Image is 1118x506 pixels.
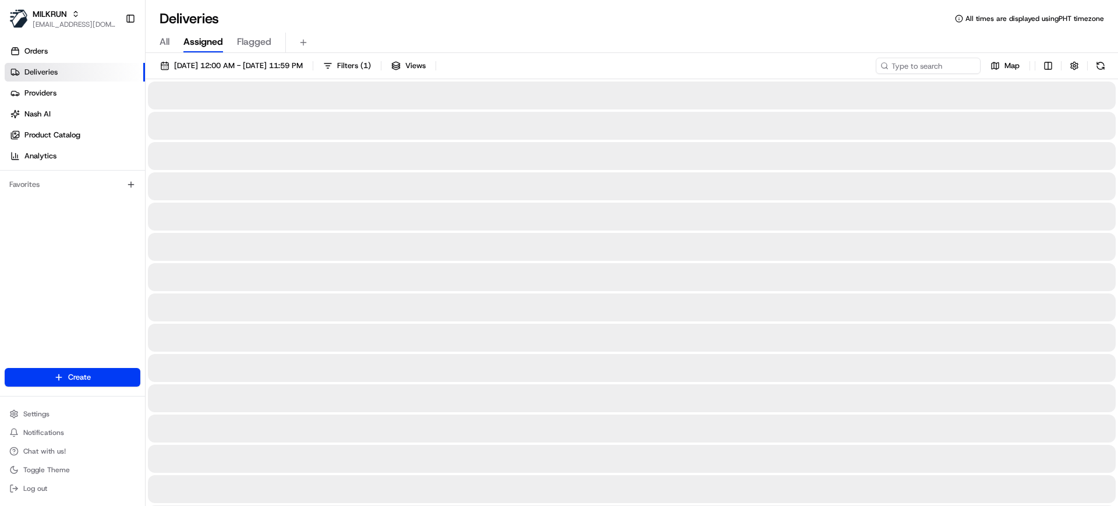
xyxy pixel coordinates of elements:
[5,424,140,441] button: Notifications
[318,58,376,74] button: Filters(1)
[174,61,303,71] span: [DATE] 12:00 AM - [DATE] 11:59 PM
[24,109,51,119] span: Nash AI
[5,5,121,33] button: MILKRUNMILKRUN[EMAIL_ADDRESS][DOMAIN_NAME]
[160,9,219,28] h1: Deliveries
[5,406,140,422] button: Settings
[5,147,145,165] a: Analytics
[5,175,140,194] div: Favorites
[23,409,49,419] span: Settings
[5,42,145,61] a: Orders
[23,428,64,437] span: Notifications
[5,443,140,459] button: Chat with us!
[23,484,47,493] span: Log out
[5,63,145,82] a: Deliveries
[237,35,271,49] span: Flagged
[5,480,140,497] button: Log out
[985,58,1025,74] button: Map
[160,35,169,49] span: All
[24,67,58,77] span: Deliveries
[5,368,140,387] button: Create
[24,88,56,98] span: Providers
[405,61,426,71] span: Views
[360,61,371,71] span: ( 1 )
[5,462,140,478] button: Toggle Theme
[24,130,80,140] span: Product Catalog
[1092,58,1109,74] button: Refresh
[183,35,223,49] span: Assigned
[24,151,56,161] span: Analytics
[24,46,48,56] span: Orders
[23,465,70,475] span: Toggle Theme
[33,20,116,29] button: [EMAIL_ADDRESS][DOMAIN_NAME]
[155,58,308,74] button: [DATE] 12:00 AM - [DATE] 11:59 PM
[5,84,145,102] a: Providers
[23,447,66,456] span: Chat with us!
[5,126,145,144] a: Product Catalog
[1004,61,1020,71] span: Map
[876,58,981,74] input: Type to search
[33,8,67,20] button: MILKRUN
[386,58,431,74] button: Views
[337,61,371,71] span: Filters
[9,9,28,28] img: MILKRUN
[5,105,145,123] a: Nash AI
[68,372,91,383] span: Create
[965,14,1104,23] span: All times are displayed using PHT timezone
